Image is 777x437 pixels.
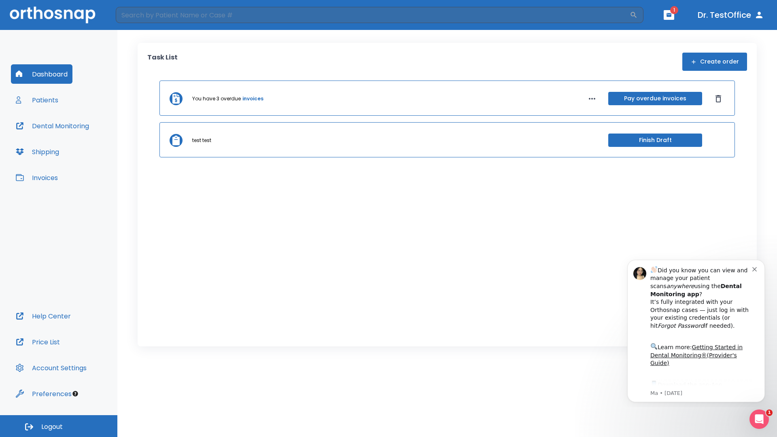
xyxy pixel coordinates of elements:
[35,127,137,168] div: Download the app: | ​ Let us know if you need help getting started!
[608,92,702,105] button: Pay overdue invoices
[682,53,747,71] button: Create order
[11,116,94,136] button: Dental Monitoring
[11,384,76,403] button: Preferences
[694,8,767,22] button: Dr. TestOffice
[11,358,91,378] button: Account Settings
[712,92,725,105] button: Dismiss
[11,64,72,84] button: Dashboard
[137,13,144,19] button: Dismiss notification
[608,134,702,147] button: Finish Draft
[11,168,63,187] button: Invoices
[147,53,178,71] p: Task List
[670,6,678,14] span: 1
[35,129,107,144] a: App Store
[72,390,79,397] div: Tooltip anchor
[41,422,63,431] span: Logout
[192,95,241,102] p: You have 3 overdue
[116,7,630,23] input: Search by Patient Name or Case #
[11,306,76,326] button: Help Center
[10,6,96,23] img: Orthosnap
[766,409,773,416] span: 1
[11,90,63,110] button: Patients
[615,252,777,407] iframe: Intercom notifications message
[11,142,64,161] button: Shipping
[192,137,211,144] p: test test
[242,95,263,102] a: invoices
[35,137,137,144] p: Message from Ma, sent 5w ago
[11,332,65,352] button: Price List
[749,409,769,429] iframe: Intercom live chat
